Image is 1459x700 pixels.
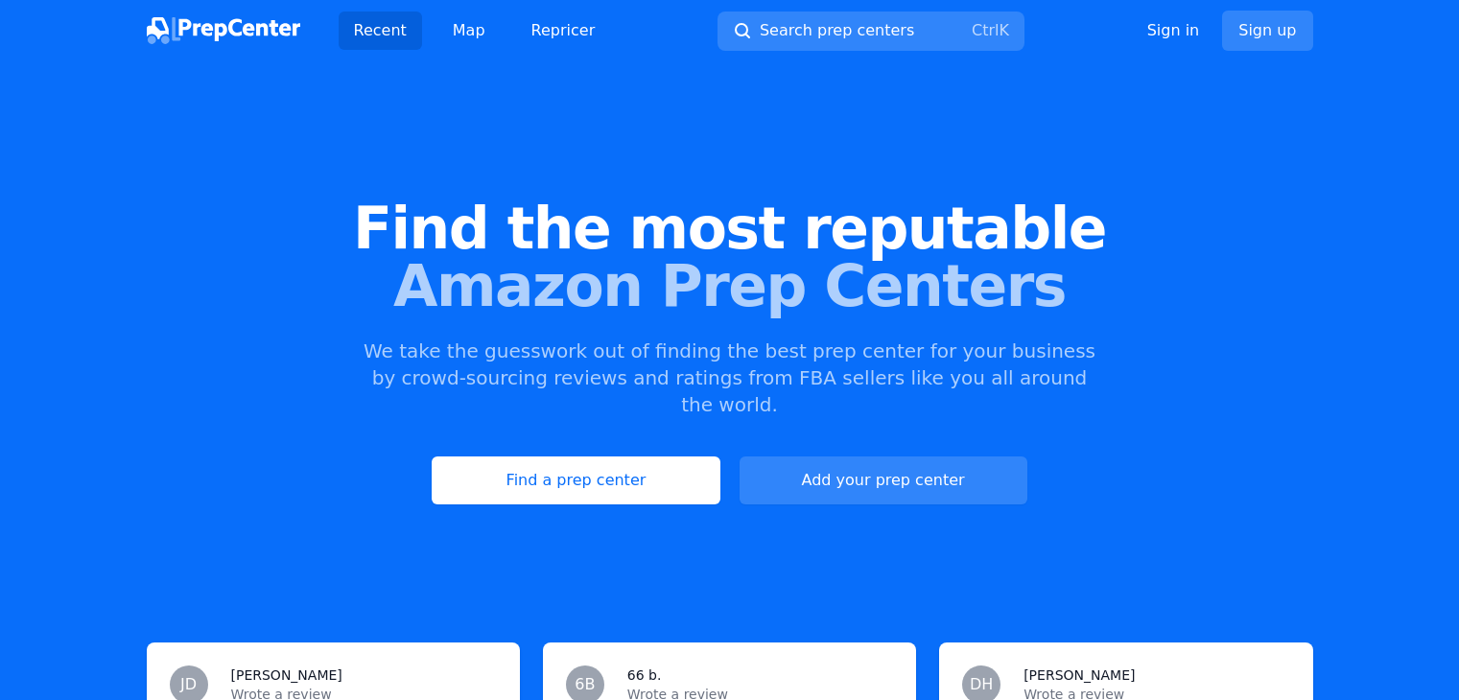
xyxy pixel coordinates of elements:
[1222,11,1312,51] a: Sign up
[1147,19,1200,42] a: Sign in
[575,677,595,692] span: 6B
[362,338,1098,418] p: We take the guesswork out of finding the best prep center for your business by crowd-sourcing rev...
[231,665,342,685] h3: [PERSON_NAME]
[180,677,197,692] span: JD
[999,21,1009,39] kbd: K
[31,199,1428,257] span: Find the most reputable
[432,456,719,504] a: Find a prep center
[970,677,993,692] span: DH
[516,12,611,50] a: Repricer
[31,257,1428,315] span: Amazon Prep Centers
[972,21,999,39] kbd: Ctrl
[740,456,1027,504] a: Add your prep center
[627,665,662,685] h3: 66 b.
[1024,665,1135,685] h3: [PERSON_NAME]
[339,12,422,50] a: Recent
[760,19,914,42] span: Search prep centers
[718,12,1024,51] button: Search prep centersCtrlK
[147,17,300,44] img: PrepCenter
[437,12,501,50] a: Map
